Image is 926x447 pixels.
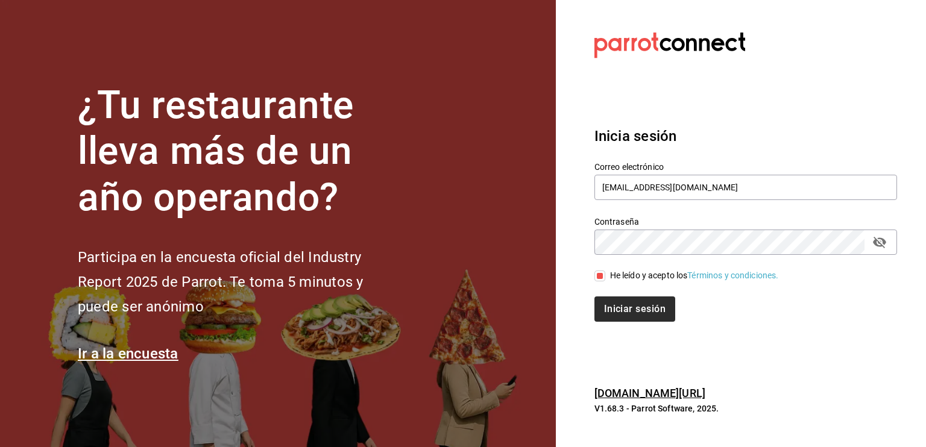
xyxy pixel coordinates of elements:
[594,296,675,322] button: Iniciar sesión
[78,83,403,221] h1: ¿Tu restaurante lleva más de un año operando?
[594,217,897,225] label: Contraseña
[594,175,897,200] input: Ingresa tu correo electrónico
[687,270,778,280] a: Términos y condiciones.
[594,162,897,170] label: Correo electrónico
[869,232,890,252] button: passwordField
[594,402,897,414] p: V1.68.3 - Parrot Software, 2025.
[78,245,403,319] h2: Participa en la encuesta oficial del Industry Report 2025 de Parrot. Te toma 5 minutos y puede se...
[594,387,705,399] a: [DOMAIN_NAME][URL]
[78,345,178,362] a: Ir a la encuesta
[594,125,897,147] h3: Inicia sesión
[610,269,779,282] div: He leído y acepto los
